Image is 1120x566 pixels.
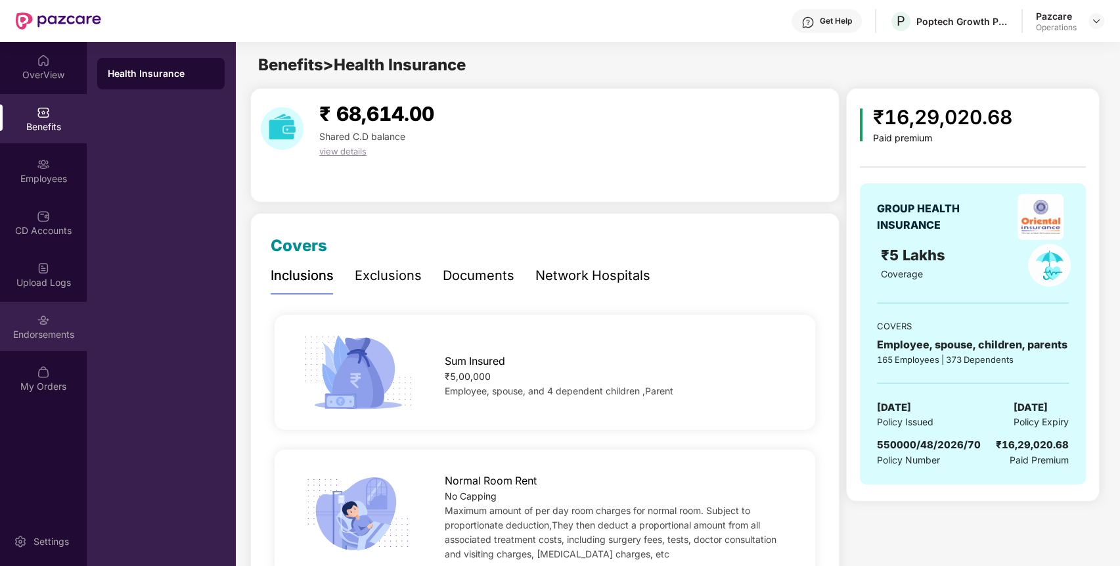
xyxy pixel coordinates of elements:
[897,13,905,29] span: P
[299,473,417,555] img: icon
[299,331,417,413] img: icon
[355,266,422,286] div: Exclusions
[1010,453,1069,467] span: Paid Premium
[445,385,673,396] span: Employee, spouse, and 4 dependent children ,Parent
[271,236,327,255] span: Covers
[37,54,50,67] img: svg+xml;base64,PHN2ZyBpZD0iSG9tZSIgeG1sbnM9Imh0dHA6Ly93d3cudzMub3JnLzIwMDAvc3ZnIiB3aWR0aD0iMjAiIG...
[445,353,505,369] span: Sum Insured
[877,319,1069,333] div: COVERS
[445,369,791,384] div: ₹5,00,000
[877,200,992,233] div: GROUP HEALTH INSURANCE
[873,102,1012,133] div: ₹16,29,020.68
[1014,400,1048,415] span: [DATE]
[801,16,815,29] img: svg+xml;base64,PHN2ZyBpZD0iSGVscC0zMngzMiIgeG1sbnM9Imh0dHA6Ly93d3cudzMub3JnLzIwMDAvc3ZnIiB3aWR0aD...
[873,133,1012,144] div: Paid premium
[877,454,940,465] span: Policy Number
[877,353,1069,366] div: 165 Employees | 373 Dependents
[37,210,50,223] img: svg+xml;base64,PHN2ZyBpZD0iQ0RfQWNjb3VudHMiIGRhdGEtbmFtZT0iQ0QgQWNjb3VudHMiIHhtbG5zPSJodHRwOi8vd3...
[535,266,650,286] div: Network Hospitals
[37,262,50,275] img: svg+xml;base64,PHN2ZyBpZD0iVXBsb2FkX0xvZ3MiIGRhdGEtbmFtZT0iVXBsb2FkIExvZ3MiIHhtbG5zPSJodHRwOi8vd3...
[445,505,776,559] span: Maximum amount of per day room charges for normal room. Subject to proportionate deduction,They t...
[443,266,514,286] div: Documents
[877,438,981,451] span: 550000/48/2026/70
[271,266,334,286] div: Inclusions
[1014,415,1069,429] span: Policy Expiry
[877,415,933,429] span: Policy Issued
[37,158,50,171] img: svg+xml;base64,PHN2ZyBpZD0iRW1wbG95ZWVzIiB4bWxucz0iaHR0cDovL3d3dy53My5vcmcvMjAwMC9zdmciIHdpZHRoPS...
[445,489,791,504] div: No Capping
[445,473,537,489] span: Normal Room Rent
[37,366,50,379] img: svg+xml;base64,PHN2ZyBpZD0iTXlfT3JkZXJzIiBkYXRhLW5hbWU9Ik15IE9yZGVycyIgeG1sbnM9Imh0dHA6Ly93d3cudz...
[1018,194,1064,240] img: insurerLogo
[1091,16,1102,26] img: svg+xml;base64,PHN2ZyBpZD0iRHJvcGRvd24tMzJ4MzIiIHhtbG5zPSJodHRwOi8vd3d3LnczLm9yZy8yMDAwL3N2ZyIgd2...
[916,15,1008,28] div: Poptech Growth Private Limited
[37,106,50,119] img: svg+xml;base64,PHN2ZyBpZD0iQmVuZWZpdHMiIHhtbG5zPSJodHRwOi8vd3d3LnczLm9yZy8yMDAwL3N2ZyIgd2lkdGg9Ij...
[319,146,367,156] span: view details
[1036,22,1077,33] div: Operations
[860,108,863,141] img: icon
[820,16,852,26] div: Get Help
[319,102,434,126] span: ₹ 68,614.00
[261,107,303,150] img: download
[14,535,27,548] img: svg+xml;base64,PHN2ZyBpZD0iU2V0dGluZy0yMHgyMCIgeG1sbnM9Imh0dHA6Ly93d3cudzMub3JnLzIwMDAvc3ZnIiB3aW...
[37,314,50,327] img: svg+xml;base64,PHN2ZyBpZD0iRW5kb3JzZW1lbnRzIiB4bWxucz0iaHR0cDovL3d3dy53My5vcmcvMjAwMC9zdmciIHdpZH...
[30,535,73,548] div: Settings
[881,247,949,264] span: ₹5 Lakhs
[877,400,911,415] span: [DATE]
[258,55,466,74] span: Benefits > Health Insurance
[1036,10,1077,22] div: Pazcare
[877,337,1069,353] div: Employee, spouse, children, parents
[1028,244,1071,287] img: policyIcon
[996,437,1069,453] div: ₹16,29,020.68
[108,67,214,80] div: Health Insurance
[881,268,923,279] span: Coverage
[319,131,405,142] span: Shared C.D balance
[16,12,101,30] img: New Pazcare Logo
